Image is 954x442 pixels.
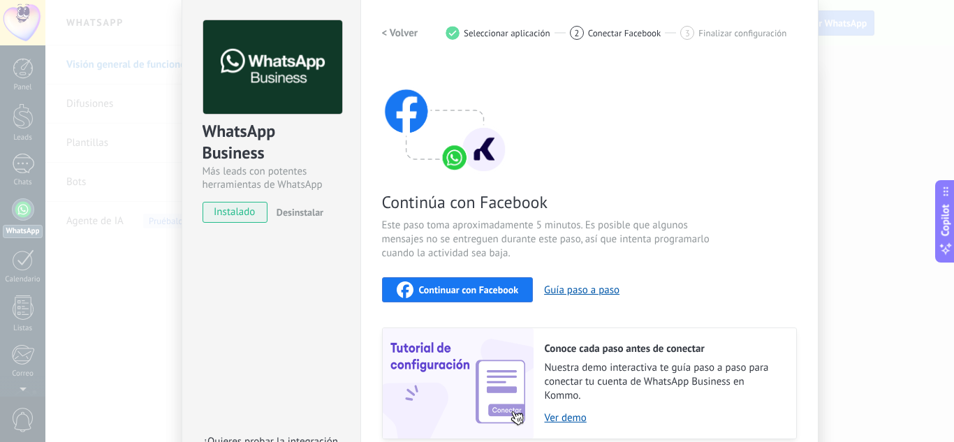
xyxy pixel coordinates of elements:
a: Ver demo [545,411,782,425]
span: Seleccionar aplicación [464,28,550,38]
span: 2 [574,27,579,39]
h2: Conoce cada paso antes de conectar [545,342,782,355]
button: Guía paso a paso [544,283,619,297]
span: 3 [685,27,690,39]
div: Más leads con potentes herramientas de WhatsApp [203,165,340,191]
span: Finalizar configuración [698,28,786,38]
div: WhatsApp Business [203,120,340,165]
img: connect with facebook [382,62,508,174]
h2: < Volver [382,27,418,40]
span: Desinstalar [277,206,323,219]
button: Continuar con Facebook [382,277,534,302]
img: logo_main.png [203,20,342,115]
button: Desinstalar [271,202,323,223]
span: Copilot [939,204,953,236]
span: Conectar Facebook [588,28,661,38]
button: < Volver [382,20,418,45]
span: Nuestra demo interactiva te guía paso a paso para conectar tu cuenta de WhatsApp Business en Kommo. [545,361,782,403]
span: instalado [203,202,267,223]
span: Este paso toma aproximadamente 5 minutos. Es posible que algunos mensajes no se entreguen durante... [382,219,714,260]
span: Continúa con Facebook [382,191,714,213]
span: Continuar con Facebook [419,285,519,295]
